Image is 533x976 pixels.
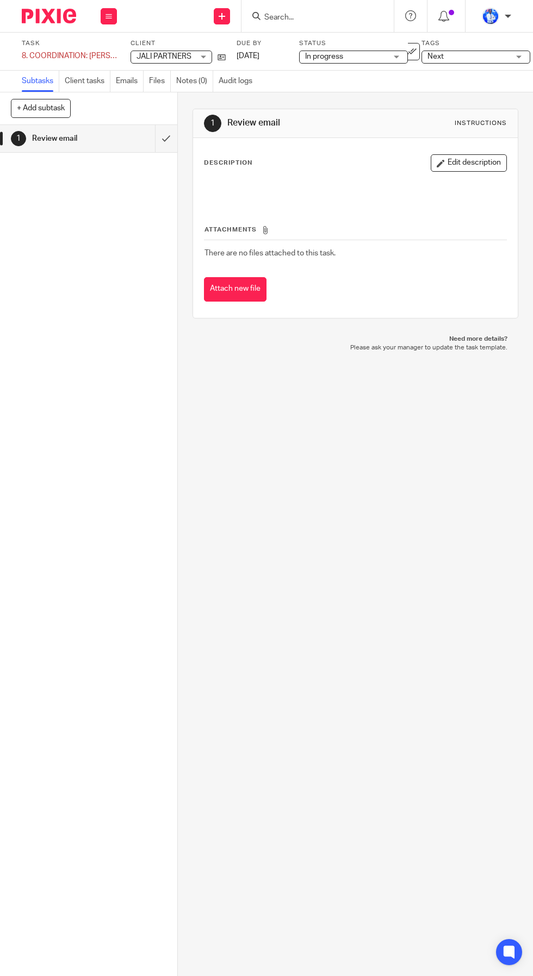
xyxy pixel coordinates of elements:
span: [DATE] [237,52,259,60]
p: Need more details? [203,335,507,343]
button: + Add subtask [11,99,71,117]
a: Subtasks [22,71,59,92]
input: Search [263,13,361,23]
a: Client tasks [65,71,110,92]
label: Tags [422,39,530,48]
h1: Review email [32,130,107,147]
label: Status [299,39,408,48]
button: Attach new file [204,277,266,302]
h1: Review email [227,117,379,129]
span: Next [427,53,444,60]
div: 8. COORDINATION: [PERSON_NAME] program [22,51,117,61]
div: 8. COORDINATION: Renew Leverage program [22,51,117,61]
a: Audit logs [219,71,258,92]
span: In progress [305,53,343,60]
div: Instructions [455,119,507,128]
label: Due by [237,39,286,48]
label: Client [131,39,226,48]
p: Please ask your manager to update the task template. [203,343,507,352]
a: Notes (0) [176,71,213,92]
button: Edit description [431,154,507,172]
a: Emails [116,71,144,92]
p: Description [204,159,252,167]
span: Attachments [204,227,257,233]
div: 1 [11,131,26,146]
a: Files [149,71,171,92]
img: WhatsApp%20Image%202022-01-17%20at%2010.26.43%20PM.jpeg [482,8,499,25]
span: JALI PARTNERS [137,53,191,60]
div: 1 [204,115,221,132]
img: Pixie [22,9,76,23]
span: There are no files attached to this task. [204,249,336,257]
label: Task [22,39,117,48]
